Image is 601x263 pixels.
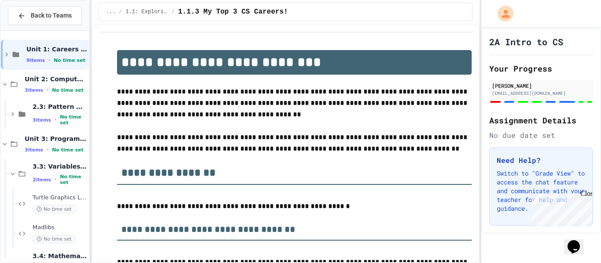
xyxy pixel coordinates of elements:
span: 3.3: Variables and Data Types [33,162,87,170]
iframe: chat widget [564,228,592,254]
h2: Assignment Details [489,114,593,126]
span: No time set [33,205,76,213]
span: 3 items [25,87,43,93]
span: 2 items [33,177,51,183]
span: • [55,176,56,183]
span: Madlibs [33,224,87,231]
span: Turtle Graphics Logo/character [33,194,87,202]
span: 9 items [26,58,45,63]
div: [PERSON_NAME] [492,82,590,90]
span: • [55,116,56,123]
span: No time set [33,235,76,243]
span: ... [106,8,116,15]
div: Chat with us now!Close [4,4,61,56]
h1: 2A Intro to CS [489,36,563,48]
h2: Your Progress [489,62,593,75]
span: Unit 2: Computational Thinking & Problem-Solving [25,75,87,83]
button: Back to Teams [8,6,82,25]
p: Switch to "Grade View" to access the chat feature and communicate with your teacher for help and ... [497,169,586,213]
span: No time set [52,147,84,153]
span: / [119,8,122,15]
span: • [47,86,48,94]
span: 1.1.3 My Top 3 CS Careers! [178,7,288,17]
span: 3 items [25,147,43,153]
iframe: chat widget [528,190,592,227]
span: No time set [52,87,84,93]
span: 3.4: Mathematical Operators [33,252,87,260]
span: No time set [60,174,87,185]
span: / [172,8,175,15]
span: Unit 1: Careers & Professionalism [26,45,87,53]
span: Unit 3: Programming Fundamentals [25,135,87,143]
div: No due date set [489,130,593,141]
span: • [48,57,50,64]
span: No time set [54,58,85,63]
span: 2.3: Pattern Recognition & Decomposition [33,103,87,111]
span: 3 items [33,117,51,123]
span: 1.1: Exploring CS Careers [126,8,168,15]
span: • [47,146,48,153]
span: Back to Teams [31,11,72,20]
span: No time set [60,114,87,126]
h3: Need Help? [497,155,586,166]
div: My Account [488,4,516,24]
div: [EMAIL_ADDRESS][DOMAIN_NAME] [492,90,590,97]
